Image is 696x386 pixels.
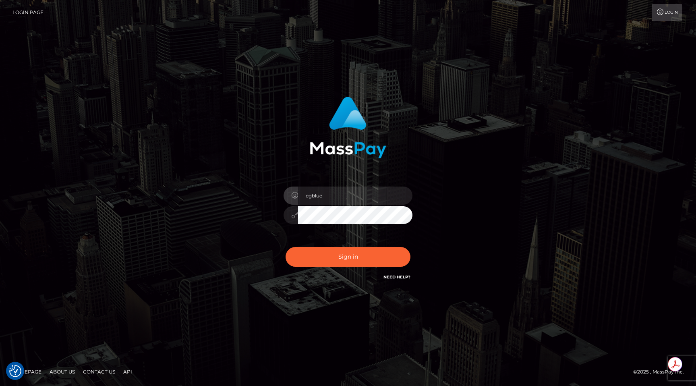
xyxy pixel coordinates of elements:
[633,367,690,376] div: © 2025 , MassPay Inc.
[80,365,118,378] a: Contact Us
[120,365,135,378] a: API
[12,4,43,21] a: Login Page
[46,365,78,378] a: About Us
[383,274,410,280] a: Need Help?
[310,97,386,158] img: MassPay Login
[9,365,45,378] a: Homepage
[286,247,410,267] button: Sign in
[9,365,21,377] img: Revisit consent button
[9,365,21,377] button: Consent Preferences
[298,187,412,205] input: Username...
[652,4,682,21] a: Login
